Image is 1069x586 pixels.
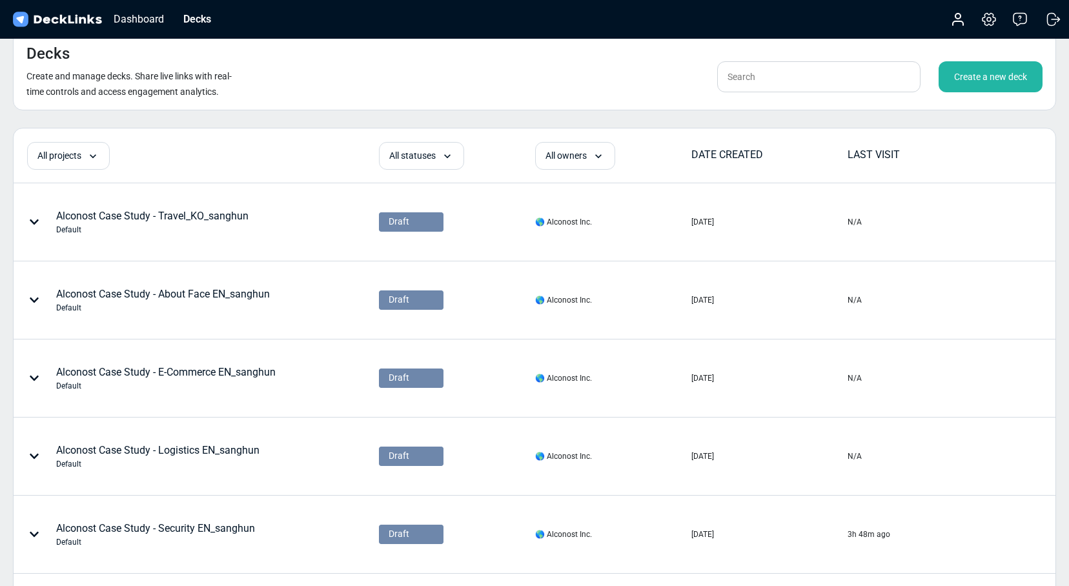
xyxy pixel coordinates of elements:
[56,287,270,314] div: Alconost Case Study - About Face EN_sanghun
[379,142,464,170] div: All statuses
[56,443,260,470] div: Alconost Case Study - Logistics EN_sanghun
[848,450,862,462] div: N/A
[389,527,409,541] span: Draft
[691,529,714,540] div: [DATE]
[27,142,110,170] div: All projects
[535,450,592,462] div: 🌎 Alconost Inc.
[691,294,714,306] div: [DATE]
[848,372,862,384] div: N/A
[389,449,409,463] span: Draft
[56,224,249,236] div: Default
[26,45,70,63] h4: Decks
[848,216,862,228] div: N/A
[717,61,921,92] input: Search
[177,11,218,27] div: Decks
[389,371,409,385] span: Draft
[535,294,592,306] div: 🌎 Alconost Inc.
[691,216,714,228] div: [DATE]
[107,11,170,27] div: Dashboard
[56,521,255,548] div: Alconost Case Study - Security EN_sanghun
[26,71,232,97] small: Create and manage decks. Share live links with real-time controls and access engagement analytics.
[56,380,276,392] div: Default
[848,294,862,306] div: N/A
[939,61,1043,92] div: Create a new deck
[535,142,615,170] div: All owners
[691,147,846,163] div: DATE CREATED
[535,216,592,228] div: 🌎 Alconost Inc.
[691,450,714,462] div: [DATE]
[56,302,270,314] div: Default
[691,372,714,384] div: [DATE]
[535,372,592,384] div: 🌎 Alconost Inc.
[389,293,409,307] span: Draft
[389,215,409,228] span: Draft
[848,529,890,540] div: 3h 48m ago
[535,529,592,540] div: 🌎 Alconost Inc.
[10,10,104,29] img: DeckLinks
[848,147,1003,163] div: LAST VISIT
[56,365,276,392] div: Alconost Case Study - E-Commerce EN_sanghun
[56,536,255,548] div: Default
[56,208,249,236] div: Alconost Case Study - Travel_KO_sanghun
[56,458,260,470] div: Default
